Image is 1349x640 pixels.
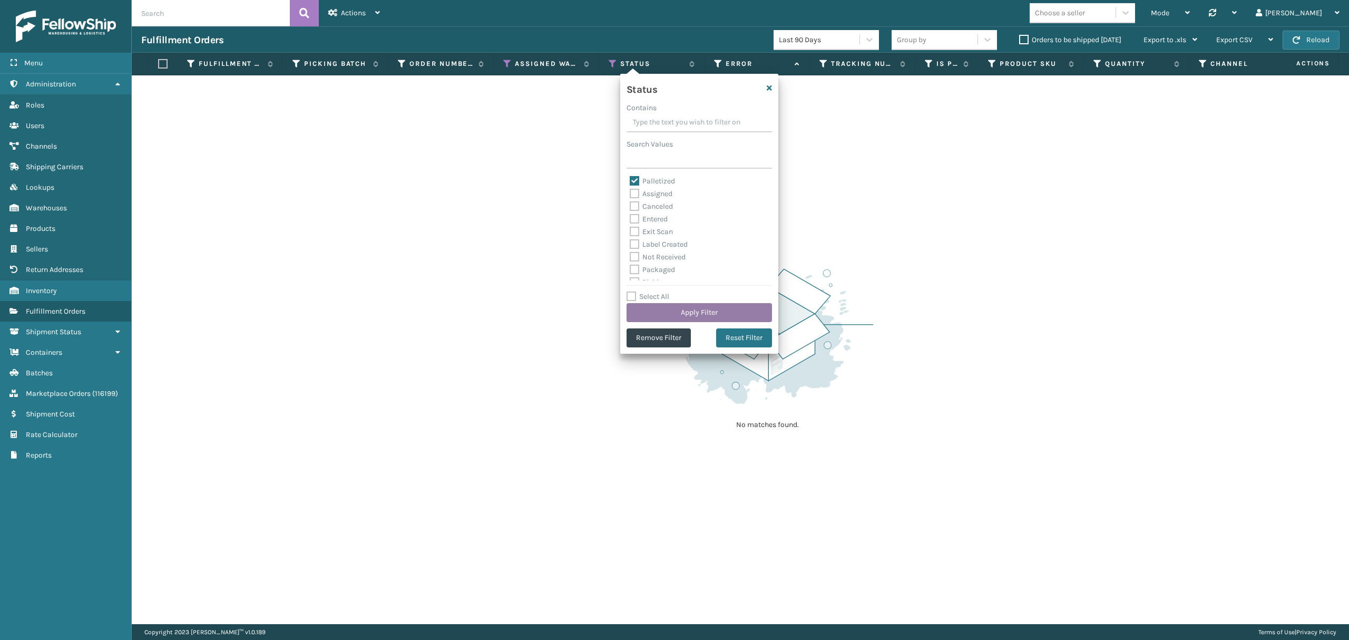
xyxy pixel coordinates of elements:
label: Order Number [409,59,473,69]
span: Fulfillment Orders [26,307,85,316]
label: Not Received [630,253,686,261]
span: Shipment Cost [26,410,75,419]
button: Remove Filter [627,328,691,347]
label: Packaged [630,265,675,274]
label: Picking Batch [304,59,368,69]
span: Rate Calculator [26,430,77,439]
span: Channels [26,142,57,151]
label: Search Values [627,139,673,150]
label: Quantity [1105,59,1169,69]
label: Fulfillment Order Id [199,59,262,69]
span: Lookups [26,183,54,192]
a: Privacy Policy [1296,628,1336,636]
button: Apply Filter [627,303,772,322]
span: Warehouses [26,203,67,212]
a: Terms of Use [1258,628,1295,636]
label: Canceled [630,202,673,211]
label: Channel [1210,59,1274,69]
div: Group by [897,34,926,45]
span: Actions [341,8,366,17]
span: Actions [1263,55,1336,72]
label: Label Created [630,240,688,249]
label: Palletized [630,177,675,186]
label: Tracking Number [831,59,895,69]
div: Last 90 Days [779,34,861,45]
span: Sellers [26,245,48,254]
span: Return Addresses [26,265,83,274]
span: Administration [26,80,76,89]
img: logo [16,11,116,42]
span: Reports [26,451,52,460]
input: Type the text you wish to filter on [627,113,772,132]
span: Containers [26,348,62,357]
span: Menu [24,59,43,67]
span: Mode [1151,8,1169,17]
span: Export to .xls [1143,35,1186,44]
span: Shipment Status [26,327,81,336]
label: Contains [627,102,657,113]
label: Assigned Warehouse [515,59,579,69]
span: Users [26,121,44,130]
label: Select All [627,292,669,301]
label: Status [620,59,684,69]
label: Entered [630,215,668,224]
span: Inventory [26,286,57,295]
button: Reload [1283,31,1340,50]
label: Exit Scan [630,227,673,236]
p: Copyright 2023 [PERSON_NAME]™ v 1.0.189 [144,624,266,640]
span: Batches [26,369,53,377]
label: Assigned [630,189,672,198]
span: Export CSV [1216,35,1253,44]
span: Marketplace Orders [26,389,91,398]
span: Products [26,224,55,233]
label: Orders to be shipped [DATE] [1019,35,1121,44]
label: Is Prime [936,59,958,69]
span: Roles [26,101,44,110]
label: Picking [630,278,667,287]
h4: Status [627,80,657,96]
div: | [1258,624,1336,640]
button: Reset Filter [716,328,772,347]
span: ( 116199 ) [92,389,118,398]
label: Error [726,59,789,69]
span: Shipping Carriers [26,162,83,171]
h3: Fulfillment Orders [141,34,223,46]
label: Product SKU [1000,59,1063,69]
div: Choose a seller [1035,7,1085,18]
